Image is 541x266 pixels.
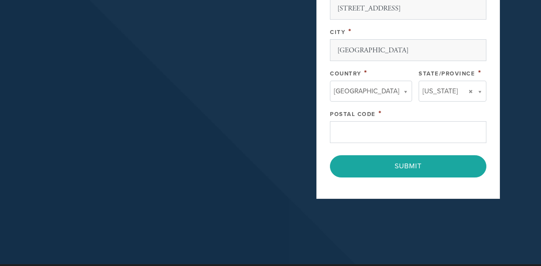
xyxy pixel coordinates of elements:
[378,109,382,118] span: This field is required.
[423,85,458,97] span: [US_STATE]
[330,29,345,36] label: City
[419,81,486,102] a: [US_STATE]
[334,85,399,97] span: [GEOGRAPHIC_DATA]
[348,27,352,36] span: This field is required.
[330,155,486,177] input: Submit
[330,111,376,118] label: Postal Code
[478,68,482,78] span: This field is required.
[330,70,361,77] label: Country
[330,81,412,102] a: [GEOGRAPHIC_DATA]
[419,70,475,77] label: State/Province
[364,68,368,78] span: This field is required.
